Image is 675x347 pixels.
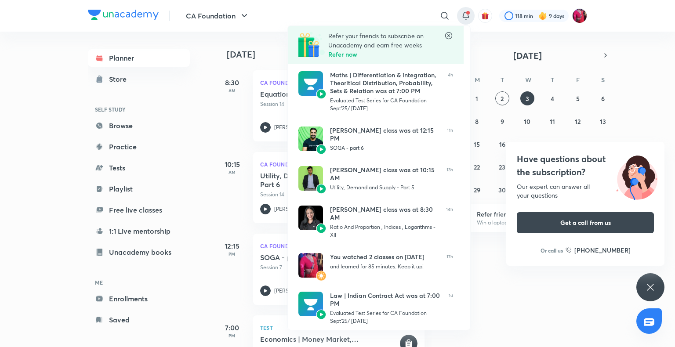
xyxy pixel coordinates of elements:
[447,127,453,152] span: 11h
[316,223,327,234] img: Avatar
[330,309,442,325] div: Evaluated Test Series for CA Foundation Sept'25/ [DATE]
[448,71,453,112] span: 4h
[330,253,439,261] div: You watched 2 classes on [DATE]
[330,166,439,182] div: [PERSON_NAME] class was at 10:15 AM
[288,246,464,285] a: AvatarAvatarYou watched 2 classes on [DATE]and learned for 85 minutes. Keep it up!17h
[316,144,327,155] img: Avatar
[316,309,327,320] img: Avatar
[288,159,464,199] a: AvatarAvatar[PERSON_NAME] class was at 10:15 AMUtility, Demand and Supply - Part 513h
[330,184,439,192] div: Utility, Demand and Supply - Part 5
[288,119,464,159] a: AvatarAvatar[PERSON_NAME] class was at 12:15 PMSOGA - part 611h
[330,144,440,152] div: SOGA - part 6
[298,166,323,191] img: Avatar
[316,184,327,194] img: Avatar
[446,253,453,278] span: 17h
[446,206,453,239] span: 14h
[298,292,323,316] img: Avatar
[298,71,323,96] img: Avatar
[330,97,441,112] div: Evaluated Test Series for CA Foundation Sept'25/ [DATE]
[328,50,444,59] h6: Refer now
[330,127,440,142] div: [PERSON_NAME] class was at 12:15 PM
[330,292,442,307] div: Law | Indian Contract Act was at 7:00 PM
[288,285,464,332] a: AvatarAvatarLaw | Indian Contract Act was at 7:00 PMEvaluated Test Series for CA Foundation Sept'...
[298,206,323,230] img: Avatar
[330,263,439,271] div: and learned for 85 minutes. Keep it up!
[330,206,439,221] div: [PERSON_NAME] class was at 8:30 AM
[446,166,453,192] span: 13h
[316,89,327,99] img: Avatar
[298,127,323,151] img: Avatar
[288,64,464,119] a: AvatarAvatarMaths | Differentiation & integration, Theoritical Distribution, Probability, Sets & ...
[330,223,439,239] div: Ratio And Proportion , Indices , Logarithms - XII
[330,71,441,95] div: Maths | Differentiation & integration, Theoritical Distribution, Probability, Sets & Relation was...
[288,199,464,246] a: AvatarAvatar[PERSON_NAME] class was at 8:30 AMRatio And Proportion , Indices , Logarithms - XII14h
[298,31,325,58] img: Referral
[316,271,327,281] img: Avatar
[298,253,323,278] img: Avatar
[449,292,453,325] span: 1d
[328,31,444,50] p: Refer your friends to subscribe on Unacademy and earn free weeks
